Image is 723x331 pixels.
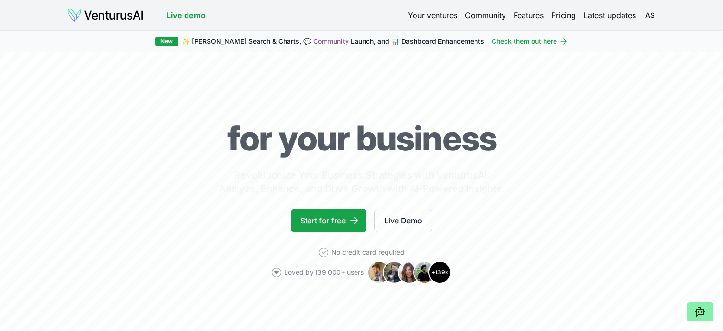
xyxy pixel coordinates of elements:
[182,37,486,46] span: ✨ [PERSON_NAME] Search & Charts, 💬 Launch, and 📊 Dashboard Enhancements!
[67,8,144,23] img: logo
[465,10,506,21] a: Community
[514,10,544,21] a: Features
[551,10,576,21] a: Pricing
[313,37,349,45] a: Community
[413,261,436,284] img: Avatar 4
[492,37,568,46] a: Check them out here
[644,9,657,22] button: AS
[155,37,178,46] div: New
[408,10,457,21] a: Your ventures
[167,10,206,21] a: Live demo
[398,261,421,284] img: Avatar 3
[584,10,636,21] a: Latest updates
[367,261,390,284] img: Avatar 1
[291,209,366,232] a: Start for free
[643,8,658,23] span: AS
[383,261,406,284] img: Avatar 2
[374,209,432,232] a: Live Demo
